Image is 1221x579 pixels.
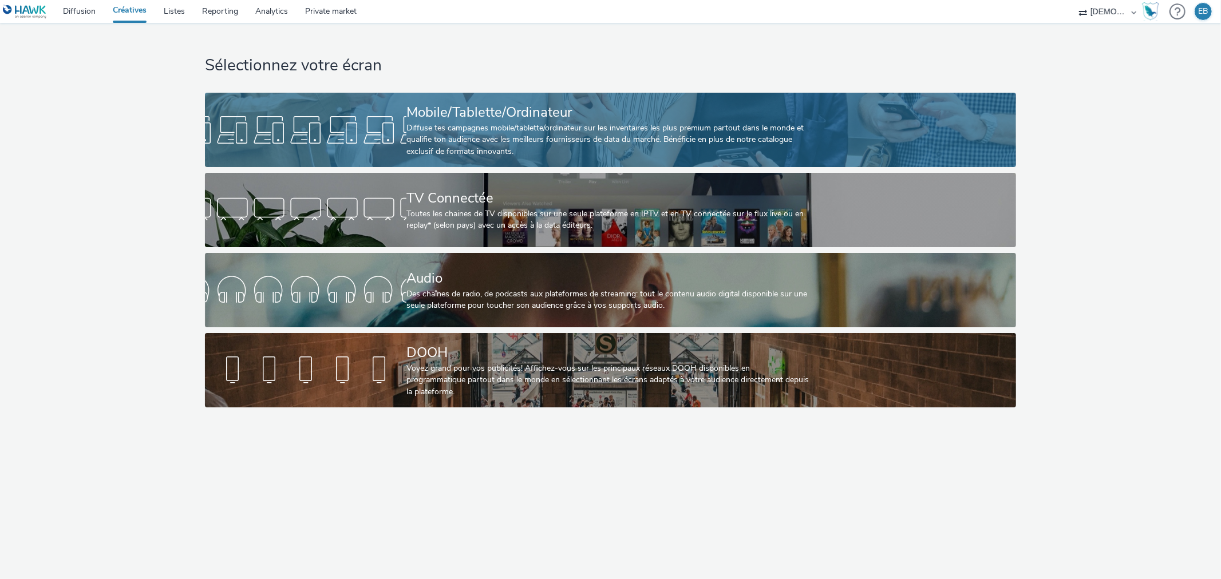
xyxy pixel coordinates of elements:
div: DOOH [406,343,810,363]
h1: Sélectionnez votre écran [205,55,1016,77]
img: undefined Logo [3,5,47,19]
div: Mobile/Tablette/Ordinateur [406,102,810,122]
div: Des chaînes de radio, de podcasts aux plateformes de streaming: tout le contenu audio digital dis... [406,288,810,312]
div: Voyez grand pour vos publicités! Affichez-vous sur les principaux réseaux DOOH disponibles en pro... [406,363,810,398]
a: AudioDes chaînes de radio, de podcasts aux plateformes de streaming: tout le contenu audio digita... [205,253,1016,327]
img: Hawk Academy [1142,2,1159,21]
div: EB [1199,3,1208,20]
a: Mobile/Tablette/OrdinateurDiffuse tes campagnes mobile/tablette/ordinateur sur les inventaires le... [205,93,1016,167]
div: Diffuse tes campagnes mobile/tablette/ordinateur sur les inventaires les plus premium partout dan... [406,122,810,157]
a: Hawk Academy [1142,2,1164,21]
div: Audio [406,268,810,288]
div: Toutes les chaines de TV disponibles sur une seule plateforme en IPTV et en TV connectée sur le f... [406,208,810,232]
a: TV ConnectéeToutes les chaines de TV disponibles sur une seule plateforme en IPTV et en TV connec... [205,173,1016,247]
a: DOOHVoyez grand pour vos publicités! Affichez-vous sur les principaux réseaux DOOH disponibles en... [205,333,1016,407]
div: TV Connectée [406,188,810,208]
